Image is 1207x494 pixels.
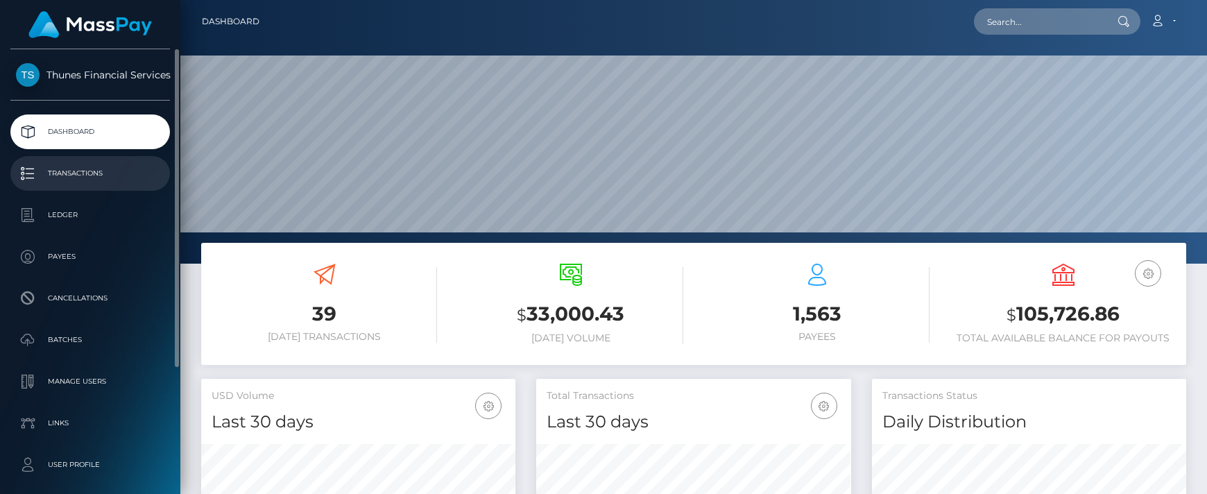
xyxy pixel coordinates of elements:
[10,448,170,482] a: User Profile
[10,281,170,316] a: Cancellations
[10,114,170,149] a: Dashboard
[458,332,683,344] h6: [DATE] Volume
[704,331,930,343] h6: Payees
[547,410,840,434] h4: Last 30 days
[212,300,437,327] h3: 39
[547,389,840,403] h5: Total Transactions
[974,8,1104,35] input: Search...
[517,305,527,325] small: $
[882,410,1176,434] h4: Daily Distribution
[10,198,170,232] a: Ledger
[16,454,164,475] p: User Profile
[1007,305,1016,325] small: $
[10,239,170,274] a: Payees
[950,300,1176,329] h3: 105,726.86
[212,410,505,434] h4: Last 30 days
[16,205,164,225] p: Ledger
[950,332,1176,344] h6: Total Available Balance for Payouts
[16,371,164,392] p: Manage Users
[16,163,164,184] p: Transactions
[16,121,164,142] p: Dashboard
[28,11,152,38] img: MassPay Logo
[458,300,683,329] h3: 33,000.43
[16,288,164,309] p: Cancellations
[16,63,40,87] img: Thunes Financial Services
[16,246,164,267] p: Payees
[704,300,930,327] h3: 1,563
[10,364,170,399] a: Manage Users
[212,331,437,343] h6: [DATE] Transactions
[16,330,164,350] p: Batches
[10,406,170,441] a: Links
[882,389,1176,403] h5: Transactions Status
[10,323,170,357] a: Batches
[10,69,170,81] span: Thunes Financial Services
[10,156,170,191] a: Transactions
[16,413,164,434] p: Links
[202,7,259,36] a: Dashboard
[212,389,505,403] h5: USD Volume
